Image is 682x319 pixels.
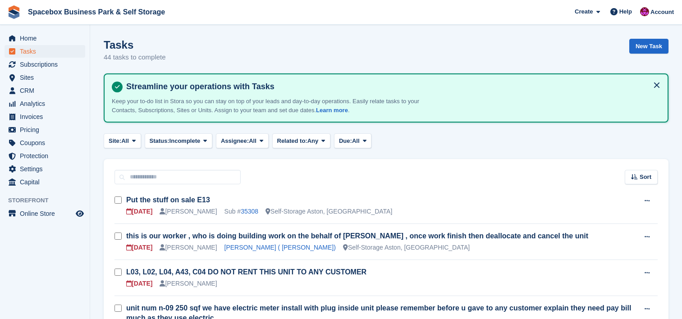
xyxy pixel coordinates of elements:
span: Assignee: [221,137,249,146]
a: menu [5,110,85,123]
span: Status: [150,137,169,146]
span: Tasks [20,45,74,58]
span: Pricing [20,123,74,136]
span: Related to: [277,137,307,146]
a: menu [5,97,85,110]
a: Learn more [316,107,348,114]
button: Assignee: All [216,133,269,148]
div: [PERSON_NAME] [160,207,217,216]
a: [PERSON_NAME] ( [PERSON_NAME]) [224,244,336,251]
div: Sub # [224,207,259,216]
div: [DATE] [126,207,152,216]
a: menu [5,84,85,97]
span: Sort [640,173,651,182]
a: Spacebox Business Park & Self Storage [24,5,169,19]
span: Create [575,7,593,16]
img: stora-icon-8386f47178a22dfd0bd8f6a31ec36ba5ce8667c1dd55bd0f319d3a0aa187defe.svg [7,5,21,19]
span: Home [20,32,74,45]
p: Keep your to-do list in Stora so you can stay on top of your leads and day-to-day operations. Eas... [112,97,427,114]
a: Put the stuff on sale E13 [126,196,210,204]
a: menu [5,150,85,162]
div: [DATE] [126,243,152,252]
h1: Tasks [104,39,166,51]
a: menu [5,123,85,136]
img: Shitika Balanath [640,7,649,16]
span: Account [650,8,674,17]
span: Online Store [20,207,74,220]
a: New Task [629,39,668,54]
a: L03, L02, L04, A43, C04 DO NOT RENT THIS UNIT TO ANY CUSTOMER [126,268,366,276]
a: menu [5,176,85,188]
button: Site: All [104,133,141,148]
span: Any [307,137,319,146]
a: menu [5,32,85,45]
span: Invoices [20,110,74,123]
span: Protection [20,150,74,162]
a: menu [5,137,85,149]
span: Due: [339,137,352,146]
div: Self-Storage Aston, [GEOGRAPHIC_DATA] [265,207,392,216]
span: Storefront [8,196,90,205]
button: Status: Incomplete [145,133,212,148]
a: Preview store [74,208,85,219]
a: menu [5,58,85,71]
h4: Streamline your operations with Tasks [123,82,660,92]
span: Analytics [20,97,74,110]
span: All [249,137,256,146]
span: Coupons [20,137,74,149]
span: Settings [20,163,74,175]
a: menu [5,207,85,220]
a: menu [5,163,85,175]
a: menu [5,45,85,58]
div: [DATE] [126,279,152,288]
p: 44 tasks to complete [104,52,166,63]
button: Due: All [334,133,371,148]
a: menu [5,71,85,84]
span: Incomplete [169,137,201,146]
span: Site: [109,137,121,146]
a: 35308 [241,208,258,215]
div: Self-Storage Aston, [GEOGRAPHIC_DATA] [343,243,470,252]
span: Help [619,7,632,16]
span: All [121,137,129,146]
a: this is our worker , who is doing building work on the behalf of [PERSON_NAME] , once work finish... [126,232,588,240]
div: [PERSON_NAME] [160,279,217,288]
button: Related to: Any [272,133,330,148]
div: [PERSON_NAME] [160,243,217,252]
span: All [352,137,360,146]
span: Subscriptions [20,58,74,71]
span: Capital [20,176,74,188]
span: CRM [20,84,74,97]
span: Sites [20,71,74,84]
